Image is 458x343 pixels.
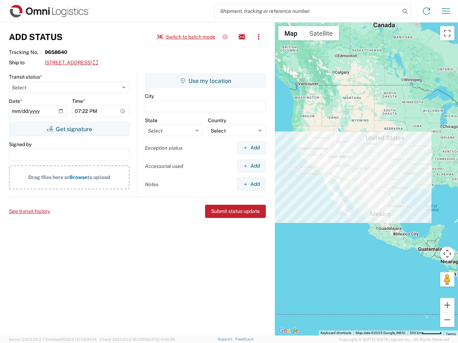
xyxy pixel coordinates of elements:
[87,174,110,180] span: to upload
[69,174,87,180] span: Browse
[440,313,454,327] button: Zoom out
[440,247,454,261] button: Map camera controls
[215,4,400,18] input: Shipment, tracking or reference number
[356,331,405,335] span: Map data ©2025 Google, INEGI
[321,330,351,335] button: Keyboard shortcuts
[145,145,182,151] label: Exception status
[145,74,266,88] button: Use my location
[440,26,454,40] button: Toggle fullscreen view
[303,26,339,40] button: Show satellite imagery
[339,336,449,343] span: Copyright © [DATE]-[DATE] Agistix Inc., All Rights Reserved
[72,98,85,104] label: Time
[237,141,266,154] button: Add
[9,98,22,104] label: Date
[446,332,456,336] a: Terms
[9,59,45,66] span: Ship to
[237,178,266,191] button: Add
[237,159,266,173] button: Add
[28,174,69,180] span: Drag files here or
[408,330,444,335] button: Map Scale: 500 km per 51 pixels
[277,326,300,335] img: Google
[9,32,63,42] h3: Add Status
[235,337,254,341] a: Feedback
[440,298,454,312] button: Zoom in
[278,26,303,40] button: Show street map
[145,117,157,124] label: State
[147,337,175,342] span: [DATE] 10:16:38
[45,57,98,69] a: [STREET_ADDRESS]
[145,93,154,99] label: City
[440,272,454,287] button: Drag Pegman onto the map to open Street View
[100,337,175,342] span: Client: 2025.20.0-8b113f4
[9,205,50,217] button: See transit history
[145,181,159,188] label: Notes
[9,122,130,136] button: Get signature
[68,337,97,342] span: [DATE] 09:51:04
[205,205,266,218] button: Submit status update
[45,49,67,55] strong: 9658640
[145,163,183,169] label: Accessorial used
[410,331,422,335] span: 500 km
[157,31,215,43] button: Switch to batch mode
[9,337,97,342] span: Server: 2025.20.0-710e05ee653
[218,337,235,341] a: Support
[9,49,45,55] span: Tracking No.
[9,74,42,80] label: Transit status
[9,141,31,148] label: Signed by
[277,326,300,335] a: Open this area in Google Maps (opens a new window)
[208,117,226,124] label: Country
